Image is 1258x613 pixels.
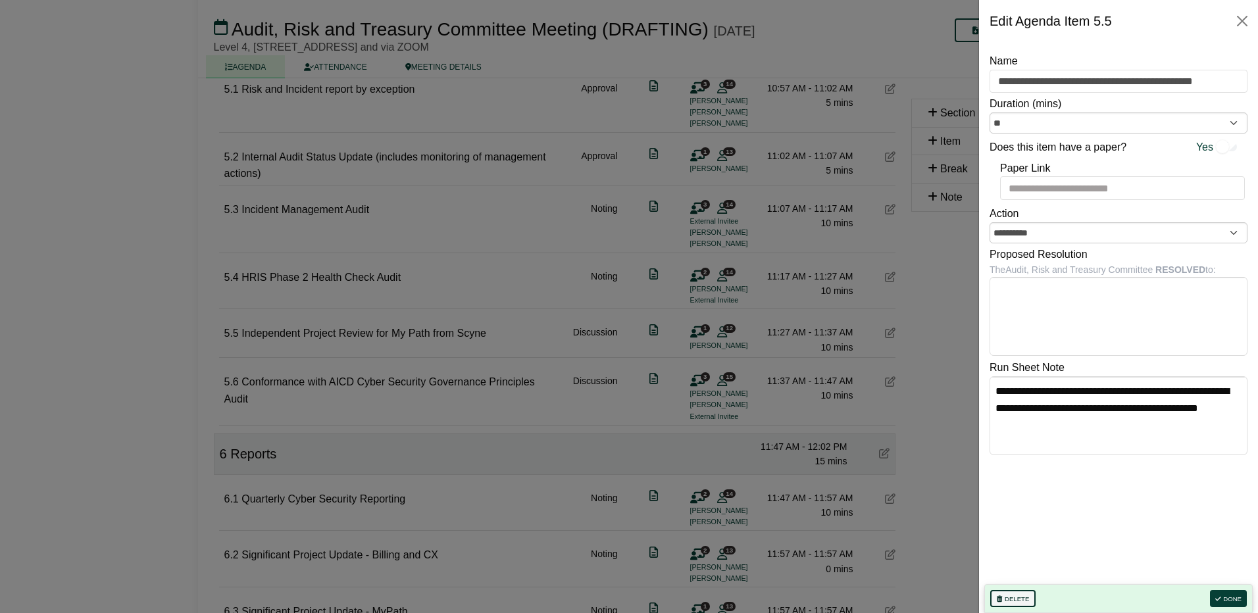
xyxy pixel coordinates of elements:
label: Name [990,53,1018,70]
label: Run Sheet Note [990,359,1065,376]
button: Delete [990,590,1036,607]
label: Proposed Resolution [990,246,1088,263]
div: Edit Agenda Item 5.5 [990,11,1112,32]
span: Yes [1196,139,1213,156]
b: RESOLVED [1155,264,1205,275]
label: Paper Link [1000,160,1051,177]
label: Does this item have a paper? [990,139,1126,156]
button: Close [1232,11,1253,32]
button: Done [1210,590,1247,607]
div: The Audit, Risk and Treasury Committee to: [990,262,1247,277]
label: Action [990,205,1019,222]
label: Duration (mins) [990,95,1061,112]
